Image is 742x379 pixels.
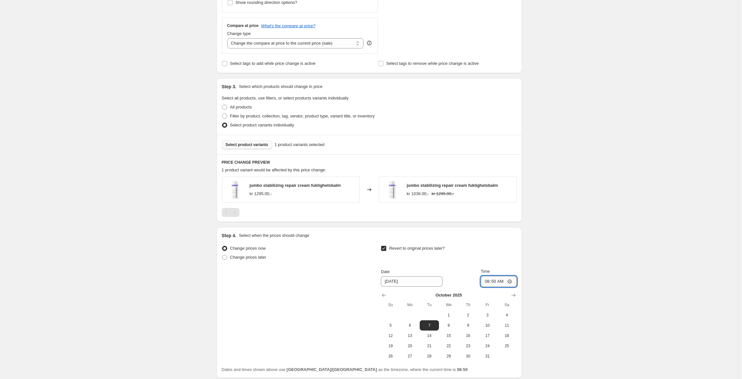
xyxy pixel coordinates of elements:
[500,323,514,328] span: 11
[407,191,429,197] div: kr 1036.00,-
[442,333,456,338] span: 15
[500,343,514,349] span: 25
[239,232,309,239] p: Select when the prices should change
[422,323,436,328] span: 7
[400,331,420,341] button: Monday October 13 2025
[480,323,495,328] span: 10
[227,31,251,36] span: Change type
[461,302,475,307] span: Th
[420,351,439,361] button: Tuesday October 28 2025
[422,354,436,359] span: 28
[381,269,389,274] span: Date
[383,302,398,307] span: Su
[250,183,341,188] span: jumbo stabilizing repair cream fuktighetsbalm
[403,302,417,307] span: Mo
[381,351,400,361] button: Sunday October 26 2025
[480,302,495,307] span: Fr
[222,83,237,90] h2: Step 3.
[222,367,468,372] span: Dates and times shown above use as the timezone, where the current time is
[500,302,514,307] span: Sa
[383,323,398,328] span: 5
[480,313,495,318] span: 3
[458,300,478,310] th: Thursday
[478,300,497,310] th: Friday
[458,351,478,361] button: Thursday October 30 2025
[458,310,478,320] button: Thursday October 2 2025
[403,354,417,359] span: 27
[461,343,475,349] span: 23
[230,123,294,127] span: Select product variants individually
[420,300,439,310] th: Tuesday
[439,341,458,351] button: Wednesday October 22 2025
[222,208,239,217] nav: Pagination
[442,323,456,328] span: 8
[222,232,237,239] h2: Step 4.
[400,300,420,310] th: Monday
[458,320,478,331] button: Thursday October 9 2025
[480,354,495,359] span: 31
[461,333,475,338] span: 16
[480,333,495,338] span: 17
[400,341,420,351] button: Monday October 20 2025
[225,180,245,199] img: 01._Jumbo_80x.png
[250,191,272,197] div: kr 1295.00,-
[261,23,316,28] button: What's the compare at price?
[509,291,518,300] button: Show next month, November 2025
[442,343,456,349] span: 22
[478,341,497,351] button: Friday October 24 2025
[400,351,420,361] button: Monday October 27 2025
[478,331,497,341] button: Friday October 17 2025
[481,269,490,274] span: Time
[381,276,443,287] input: 9/29/2025
[400,320,420,331] button: Monday October 6 2025
[222,160,517,165] h6: PRICE CHANGE PREVIEW
[457,367,468,372] b: 08:50
[461,323,475,328] span: 9
[497,320,516,331] button: Saturday October 11 2025
[439,351,458,361] button: Wednesday October 29 2025
[386,61,479,66] span: Select tags to remove while price change is active
[439,310,458,320] button: Wednesday October 1 2025
[439,320,458,331] button: Wednesday October 8 2025
[442,302,456,307] span: We
[366,40,372,46] div: help
[458,341,478,351] button: Thursday October 23 2025
[497,341,516,351] button: Saturday October 25 2025
[230,105,252,109] span: All products
[227,23,259,28] h3: Compare at price
[442,313,456,318] span: 1
[500,313,514,318] span: 4
[497,331,516,341] button: Saturday October 18 2025
[222,140,272,149] button: Select product variants
[383,343,398,349] span: 19
[382,180,402,199] img: 01._Jumbo_80x.png
[230,114,375,118] span: Filter by product, collection, tag, vendor, product type, variant title, or inventory
[403,333,417,338] span: 13
[439,331,458,341] button: Wednesday October 15 2025
[478,320,497,331] button: Friday October 10 2025
[497,300,516,310] th: Saturday
[458,331,478,341] button: Thursday October 16 2025
[389,246,445,251] span: Revert to original prices later?
[420,320,439,331] button: Tuesday October 7 2025
[420,341,439,351] button: Tuesday October 21 2025
[481,276,517,287] input: 12:00
[403,343,417,349] span: 20
[420,331,439,341] button: Tuesday October 14 2025
[439,300,458,310] th: Wednesday
[478,310,497,320] button: Friday October 3 2025
[222,96,349,100] span: Select all products, use filters, or select products variants individually
[381,331,400,341] button: Sunday October 12 2025
[422,333,436,338] span: 14
[239,83,322,90] p: Select which products should change in price
[381,300,400,310] th: Sunday
[381,341,400,351] button: Sunday October 19 2025
[383,333,398,338] span: 12
[230,246,266,251] span: Change prices now
[497,310,516,320] button: Saturday October 4 2025
[230,61,316,66] span: Select tags to add while price change is active
[222,168,326,172] span: 1 product variant would be affected by this price change:
[461,313,475,318] span: 2
[422,343,436,349] span: 21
